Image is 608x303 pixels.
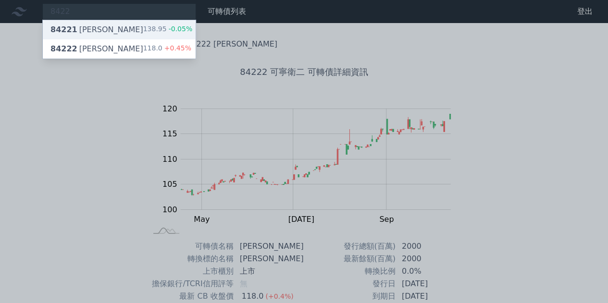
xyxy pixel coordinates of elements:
a: 84221[PERSON_NAME] 138.95-0.05% [43,20,196,39]
div: [PERSON_NAME] [50,24,143,36]
span: -0.05% [167,25,193,33]
div: 118.0 [143,43,191,55]
div: 138.95 [143,24,193,36]
span: 84221 [50,25,77,34]
span: +0.45% [162,44,191,52]
div: [PERSON_NAME] [50,43,143,55]
span: 84222 [50,44,77,53]
a: 84222[PERSON_NAME] 118.0+0.45% [43,39,196,59]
